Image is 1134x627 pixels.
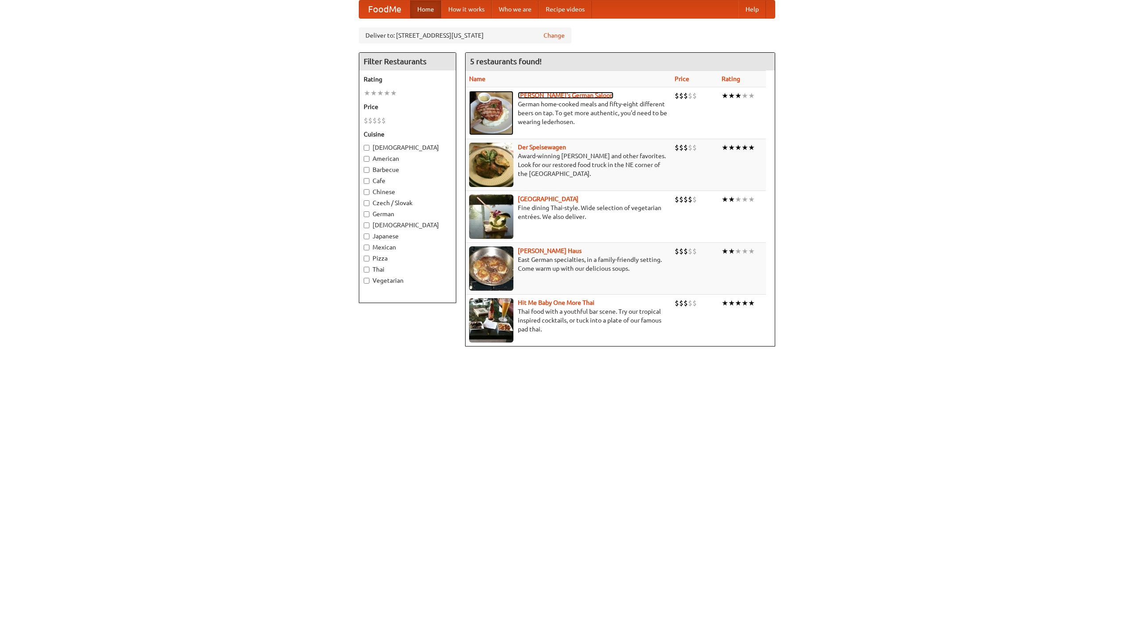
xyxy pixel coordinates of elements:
li: $ [675,298,679,308]
li: $ [679,143,684,152]
li: ★ [748,91,755,101]
li: $ [692,143,697,152]
label: [DEMOGRAPHIC_DATA] [364,221,451,230]
li: ★ [742,298,748,308]
a: Change [544,31,565,40]
li: ★ [728,195,735,204]
b: Hit Me Baby One More Thai [518,299,594,306]
li: $ [364,116,368,125]
li: ★ [742,143,748,152]
input: Czech / Slovak [364,200,369,206]
h4: Filter Restaurants [359,53,456,70]
li: ★ [748,195,755,204]
input: [DEMOGRAPHIC_DATA] [364,222,369,228]
li: ★ [735,298,742,308]
input: Pizza [364,256,369,261]
li: ★ [722,143,728,152]
li: ★ [364,88,370,98]
li: ★ [722,298,728,308]
img: kohlhaus.jpg [469,246,513,291]
li: $ [679,246,684,256]
li: $ [675,143,679,152]
h5: Price [364,102,451,111]
label: Mexican [364,243,451,252]
li: ★ [748,298,755,308]
li: $ [684,298,688,308]
a: Rating [722,75,740,82]
li: $ [692,91,697,101]
li: $ [368,116,373,125]
li: $ [688,143,692,152]
li: ★ [722,91,728,101]
li: $ [688,195,692,204]
label: Vegetarian [364,276,451,285]
li: ★ [748,143,755,152]
input: Japanese [364,234,369,239]
p: Thai food with a youthful bar scene. Try our tropical inspired cocktails, or tuck into a plate of... [469,307,668,334]
a: [GEOGRAPHIC_DATA] [518,195,579,203]
li: $ [373,116,377,125]
a: Home [410,0,441,18]
a: How it works [441,0,492,18]
input: Cafe [364,178,369,184]
li: ★ [735,246,742,256]
li: ★ [728,143,735,152]
img: babythai.jpg [469,298,513,343]
label: Barbecue [364,165,451,174]
p: German home-cooked meals and fifty-eight different beers on tap. To get more authentic, you'd nee... [469,100,668,126]
li: ★ [742,195,748,204]
li: $ [684,143,688,152]
li: $ [679,91,684,101]
li: ★ [722,246,728,256]
li: ★ [370,88,377,98]
li: $ [692,195,697,204]
li: $ [679,298,684,308]
label: Pizza [364,254,451,263]
li: $ [684,91,688,101]
li: ★ [735,195,742,204]
a: Name [469,75,485,82]
li: ★ [384,88,390,98]
li: ★ [742,246,748,256]
li: $ [675,195,679,204]
li: ★ [390,88,397,98]
label: [DEMOGRAPHIC_DATA] [364,143,451,152]
li: $ [679,195,684,204]
a: [PERSON_NAME]'s German Saloon [518,92,614,99]
label: Thai [364,265,451,274]
input: [DEMOGRAPHIC_DATA] [364,145,369,151]
li: $ [684,246,688,256]
div: Deliver to: [STREET_ADDRESS][US_STATE] [359,27,571,43]
img: speisewagen.jpg [469,143,513,187]
li: $ [675,91,679,101]
li: ★ [377,88,384,98]
li: ★ [722,195,728,204]
li: $ [688,246,692,256]
a: Price [675,75,689,82]
label: American [364,154,451,163]
label: Czech / Slovak [364,199,451,207]
li: ★ [735,143,742,152]
p: Fine dining Thai-style. Wide selection of vegetarian entrées. We also deliver. [469,203,668,221]
li: $ [692,246,697,256]
label: German [364,210,451,218]
li: ★ [735,91,742,101]
li: $ [377,116,381,125]
li: $ [684,195,688,204]
a: Der Speisewagen [518,144,566,151]
li: $ [675,246,679,256]
li: ★ [742,91,748,101]
p: Award-winning [PERSON_NAME] and other favorites. Look for our restored food truck in the NE corne... [469,152,668,178]
input: American [364,156,369,162]
h5: Rating [364,75,451,84]
li: ★ [728,298,735,308]
li: $ [688,298,692,308]
label: Japanese [364,232,451,241]
label: Chinese [364,187,451,196]
h5: Cuisine [364,130,451,139]
img: esthers.jpg [469,91,513,135]
input: Thai [364,267,369,273]
li: ★ [748,246,755,256]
